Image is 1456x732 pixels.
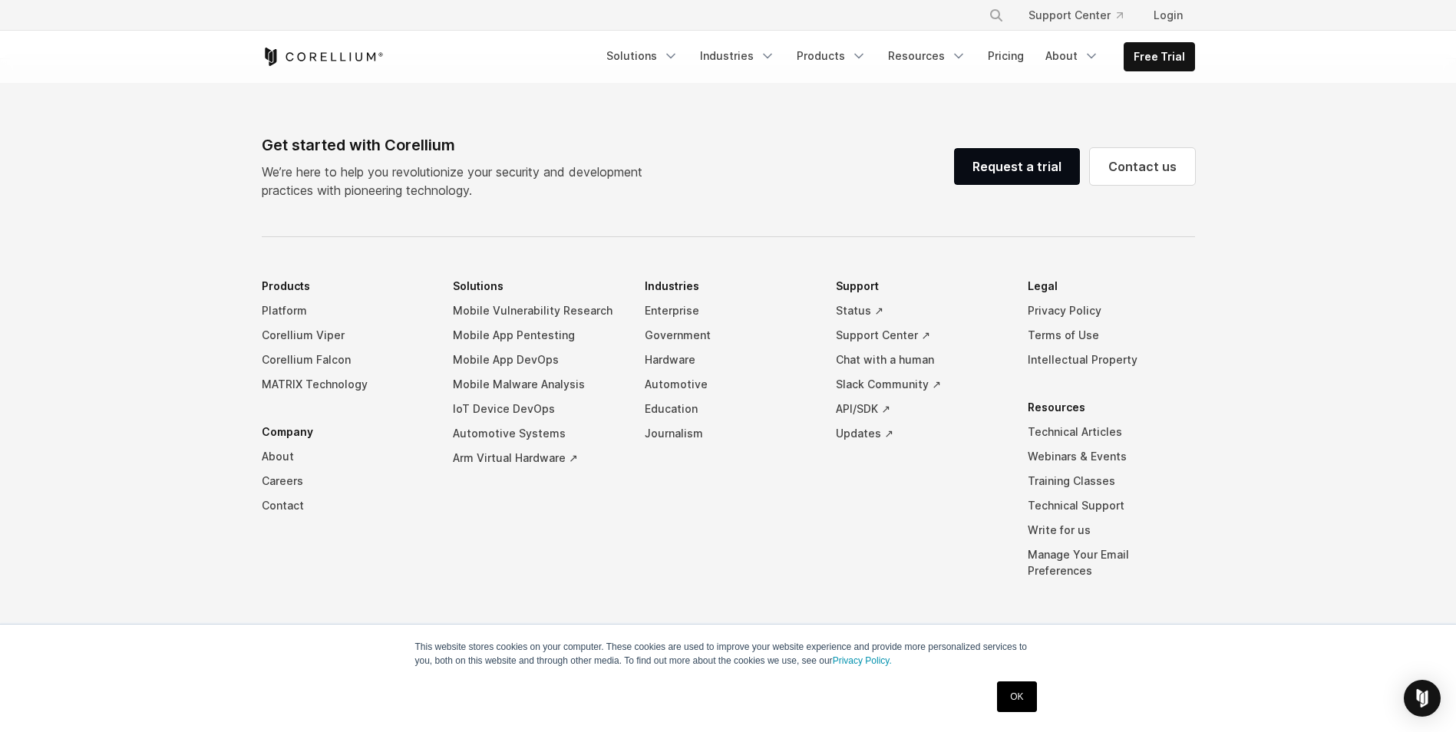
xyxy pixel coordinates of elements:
[597,42,688,70] a: Solutions
[997,681,1036,712] a: OK
[1404,680,1441,717] div: Open Intercom Messenger
[836,348,1003,372] a: Chat with a human
[691,42,784,70] a: Industries
[645,323,812,348] a: Government
[1036,42,1108,70] a: About
[1016,2,1135,29] a: Support Center
[1028,542,1195,583] a: Manage Your Email Preferences
[645,372,812,397] a: Automotive
[1028,444,1195,469] a: Webinars & Events
[645,397,812,421] a: Education
[262,163,655,199] p: We’re here to help you revolutionize your security and development practices with pioneering tech...
[879,42,976,70] a: Resources
[787,42,876,70] a: Products
[979,42,1033,70] a: Pricing
[262,348,429,372] a: Corellium Falcon
[453,421,620,446] a: Automotive Systems
[982,2,1010,29] button: Search
[1028,298,1195,323] a: Privacy Policy
[645,298,812,323] a: Enterprise
[262,298,429,323] a: Platform
[1028,323,1195,348] a: Terms of Use
[645,348,812,372] a: Hardware
[1028,493,1195,518] a: Technical Support
[836,323,1003,348] a: Support Center ↗
[1028,348,1195,372] a: Intellectual Property
[262,274,1195,606] div: Navigation Menu
[1090,148,1195,185] a: Contact us
[262,493,429,518] a: Contact
[1141,2,1195,29] a: Login
[453,372,620,397] a: Mobile Malware Analysis
[453,397,620,421] a: IoT Device DevOps
[836,421,1003,446] a: Updates ↗
[597,42,1195,71] div: Navigation Menu
[262,48,384,66] a: Corellium Home
[836,372,1003,397] a: Slack Community ↗
[453,348,620,372] a: Mobile App DevOps
[262,444,429,469] a: About
[262,134,655,157] div: Get started with Corellium
[453,446,620,470] a: Arm Virtual Hardware ↗
[262,323,429,348] a: Corellium Viper
[453,323,620,348] a: Mobile App Pentesting
[453,298,620,323] a: Mobile Vulnerability Research
[1028,518,1195,542] a: Write for us
[262,469,429,493] a: Careers
[954,148,1080,185] a: Request a trial
[645,421,812,446] a: Journalism
[970,2,1195,29] div: Navigation Menu
[415,640,1042,668] p: This website stores cookies on your computer. These cookies are used to improve your website expe...
[262,372,429,397] a: MATRIX Technology
[1028,469,1195,493] a: Training Classes
[1028,420,1195,444] a: Technical Articles
[1124,43,1194,71] a: Free Trial
[836,397,1003,421] a: API/SDK ↗
[836,298,1003,323] a: Status ↗
[833,655,892,666] a: Privacy Policy.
